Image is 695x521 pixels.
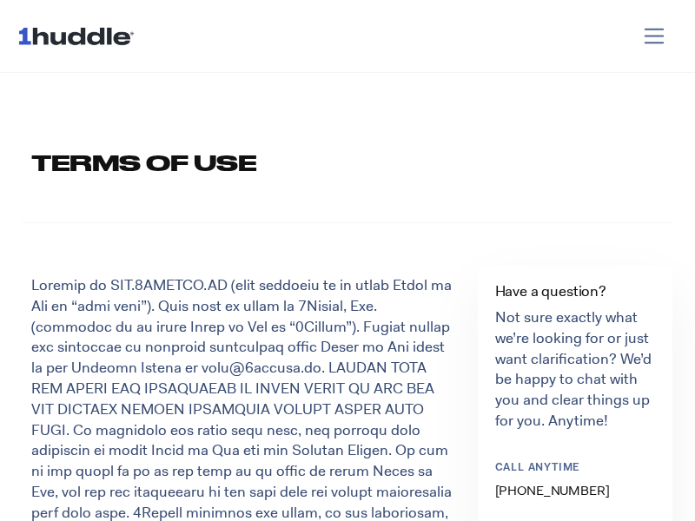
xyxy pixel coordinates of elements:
[31,148,672,179] h1: Terms of Use
[495,284,655,299] h4: Have a question?
[495,482,610,499] a: [PHONE_NUMBER]
[495,307,655,432] p: Not sure exactly what we’re looking for or just want clarification? We’d be happy to chat with yo...
[631,19,678,53] button: Toggle navigation
[495,461,641,476] p: Call anytime
[17,19,142,52] img: ...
